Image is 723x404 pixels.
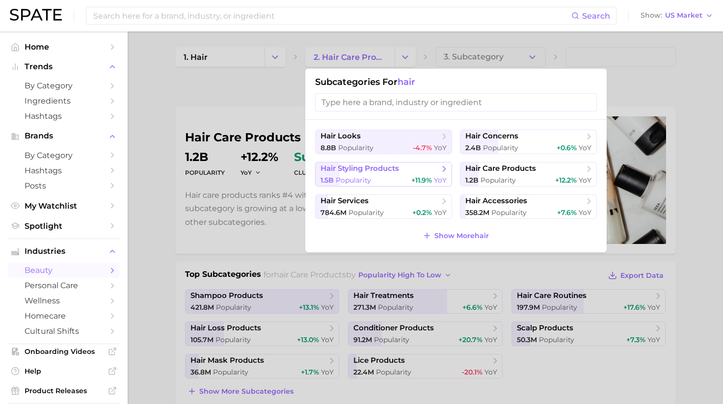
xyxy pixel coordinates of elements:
[8,129,120,143] button: Brands
[638,9,716,22] button: ShowUS Market
[465,143,481,152] span: 2.4b
[465,196,527,206] span: hair accessories
[321,208,347,217] span: 784.6m
[25,281,103,290] span: personal care
[8,198,120,214] a: My Watchlist
[25,81,103,90] span: by Category
[8,278,120,293] a: personal care
[579,143,591,152] span: YoY
[460,130,597,154] button: hair concerns2.4b Popularity+0.6% YoY
[582,11,610,21] span: Search
[8,93,120,108] a: Ingredients
[321,176,334,185] span: 1.5b
[25,166,103,175] span: Hashtags
[434,208,447,217] span: YoY
[8,178,120,193] a: Posts
[8,59,120,74] button: Trends
[321,132,361,141] span: hair looks
[465,208,489,217] span: 358.2m
[338,143,374,152] span: Popularity
[8,39,120,54] a: Home
[25,96,103,106] span: Ingredients
[8,148,120,163] a: by Category
[557,143,577,152] span: +0.6%
[25,347,103,356] span: Onboarding Videos
[8,163,120,178] a: Hashtags
[8,308,120,323] a: homecare
[481,176,516,185] span: Popularity
[92,7,571,24] input: Search here for a brand, industry, or ingredient
[25,311,103,321] span: homecare
[25,111,103,121] span: Hashtags
[25,151,103,160] span: by Category
[491,208,527,217] span: Popularity
[557,208,577,217] span: +7.6%
[315,194,452,219] button: hair services784.6m Popularity+0.2% YoY
[25,132,103,140] span: Brands
[465,132,518,141] span: hair concerns
[412,208,432,217] span: +0.2%
[460,194,597,219] button: hair accessories358.2m Popularity+7.6% YoY
[579,176,591,185] span: YoY
[398,77,415,87] span: hair
[25,62,103,71] span: Trends
[413,143,432,152] span: -4.7%
[579,208,591,217] span: YoY
[25,266,103,275] span: beauty
[25,181,103,190] span: Posts
[411,176,432,185] span: +11.9%
[665,13,702,18] span: US Market
[25,326,103,336] span: cultural shifts
[460,162,597,187] button: hair care products1.2b Popularity+12.2% YoY
[465,176,479,185] span: 1.2b
[8,78,120,93] a: by Category
[434,176,447,185] span: YoY
[25,367,103,376] span: Help
[25,386,103,395] span: Product Releases
[8,218,120,234] a: Spotlight
[321,196,369,206] span: hair services
[25,201,103,211] span: My Watchlist
[8,344,120,359] a: Onboarding Videos
[321,164,399,173] span: hair styling products
[315,93,597,111] input: Type here a brand, industry or ingredient
[315,162,452,187] button: hair styling products1.5b Popularity+11.9% YoY
[8,108,120,124] a: Hashtags
[10,9,62,21] img: SPATE
[8,383,120,398] a: Product Releases
[8,263,120,278] a: beauty
[641,13,662,18] span: Show
[336,176,371,185] span: Popularity
[25,296,103,305] span: wellness
[25,221,103,231] span: Spotlight
[420,229,491,242] button: Show Morehair
[315,130,452,154] button: hair looks8.8b Popularity-4.7% YoY
[25,42,103,52] span: Home
[483,143,518,152] span: Popularity
[434,232,489,240] span: Show More hair
[321,143,336,152] span: 8.8b
[8,293,120,308] a: wellness
[555,176,577,185] span: +12.2%
[8,244,120,259] button: Industries
[315,77,597,87] h1: Subcategories for
[25,247,103,256] span: Industries
[465,164,536,173] span: hair care products
[434,143,447,152] span: YoY
[8,323,120,339] a: cultural shifts
[348,208,384,217] span: Popularity
[8,364,120,378] a: Help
